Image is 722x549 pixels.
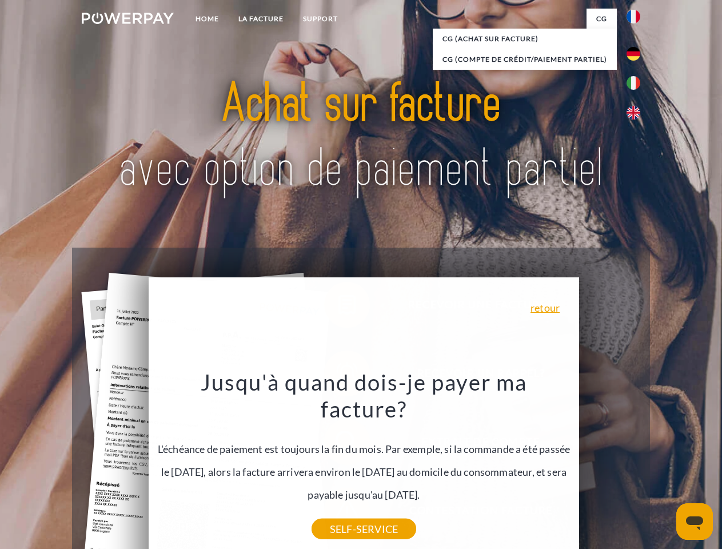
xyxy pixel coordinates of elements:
[229,9,293,29] a: LA FACTURE
[312,519,416,539] a: SELF-SERVICE
[82,13,174,24] img: logo-powerpay-white.svg
[627,76,640,90] img: it
[109,55,613,219] img: title-powerpay_fr.svg
[186,9,229,29] a: Home
[293,9,348,29] a: Support
[530,303,560,313] a: retour
[155,368,573,423] h3: Jusqu'à quand dois-je payer ma facture?
[627,47,640,61] img: de
[627,106,640,120] img: en
[155,368,573,529] div: L'échéance de paiement est toujours la fin du mois. Par exemple, si la commande a été passée le [...
[433,29,617,49] a: CG (achat sur facture)
[676,503,713,540] iframe: Bouton de lancement de la fenêtre de messagerie
[587,9,617,29] a: CG
[627,10,640,23] img: fr
[433,49,617,70] a: CG (Compte de crédit/paiement partiel)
